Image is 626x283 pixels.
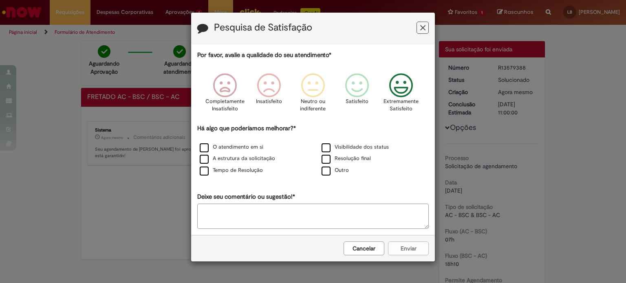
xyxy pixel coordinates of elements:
label: Outro [322,167,349,174]
p: Completamente Insatisfeito [205,98,245,113]
label: A estrutura da solicitação [200,155,275,162]
div: Satisfeito [336,67,378,123]
label: O atendimento em si [200,143,263,151]
p: Extremamente Satisfeito [384,98,419,113]
div: Neutro ou indiferente [292,67,334,123]
div: Há algo que poderíamos melhorar?* [197,124,429,177]
p: Satisfeito [346,98,368,105]
button: Cancelar [344,241,384,255]
label: Por favor, avalie a qualidade do seu atendimento* [197,51,331,59]
div: Extremamente Satisfeito [380,67,422,123]
div: Insatisfeito [248,67,290,123]
div: Completamente Insatisfeito [204,67,245,123]
label: Tempo de Resolução [200,167,263,174]
p: Insatisfeito [256,98,282,105]
label: Resolução final [322,155,371,162]
label: Deixe seu comentário ou sugestão!* [197,193,295,201]
p: Neutro ou indiferente [298,98,328,113]
label: Visibilidade dos status [322,143,389,151]
label: Pesquisa de Satisfação [214,22,312,33]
